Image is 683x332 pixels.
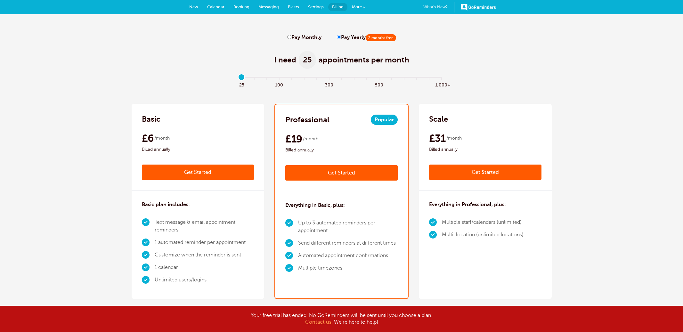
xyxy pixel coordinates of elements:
a: What's New? [423,2,454,12]
span: 100 [273,81,285,88]
li: Customize when the reminder is sent [155,249,254,261]
span: £6 [142,132,154,145]
span: I need [274,55,296,65]
span: /month [303,135,318,143]
span: Calendar [207,4,224,9]
span: Settings [308,4,324,9]
span: 25 [299,51,316,69]
h3: Basic plan includes: [142,201,190,208]
li: Send different reminders at different times [298,237,398,249]
li: Unlimited users/logins [155,274,254,286]
a: Get Started [285,165,398,181]
span: Messaging [258,4,279,9]
h2: Basic [142,114,160,124]
span: /month [446,134,462,142]
span: 300 [323,81,335,88]
input: Pay Monthly [287,35,291,39]
span: Popular [371,115,398,125]
h3: Everything in Basic, plus: [285,201,345,209]
span: /month [154,134,170,142]
span: Billed annually [285,146,398,154]
span: 1,000+ [435,81,448,88]
a: Get Started [429,165,541,180]
span: Billing [332,4,344,9]
input: Pay Yearly2 months free [337,35,341,39]
span: More [352,4,362,9]
span: appointments per month [319,55,409,65]
div: Your free trial has ended. No GoReminders will be sent until you choose a plan. . We're here to h... [182,312,502,326]
span: Blasts [288,4,299,9]
li: 1 automated reminder per appointment [155,236,254,249]
span: Billed annually [142,146,254,153]
label: Pay Yearly [337,35,396,41]
span: Booking [233,4,249,9]
span: £19 [285,133,302,145]
span: 2 months free [366,34,396,41]
li: Multi-location (unlimited locations) [442,229,524,241]
a: Contact us [305,319,331,325]
span: 500 [373,81,385,88]
span: Billed annually [429,146,541,153]
li: Automated appointment confirmations [298,249,398,262]
li: Multiple timezones [298,262,398,274]
h3: Everything in Professional, plus: [429,201,506,208]
li: 1 calendar [155,261,254,274]
a: Billing [328,3,347,11]
h2: Professional [285,115,329,125]
label: Pay Monthly [287,35,321,41]
li: Multiple staff/calendars (unlimited) [442,216,524,229]
span: £31 [429,132,445,145]
h2: Scale [429,114,448,124]
span: 25 [235,81,248,88]
li: Text message & email appointment reminders [155,216,254,236]
span: New [189,4,198,9]
a: Get Started [142,165,254,180]
li: Up to 3 automated reminders per appointment [298,217,398,237]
